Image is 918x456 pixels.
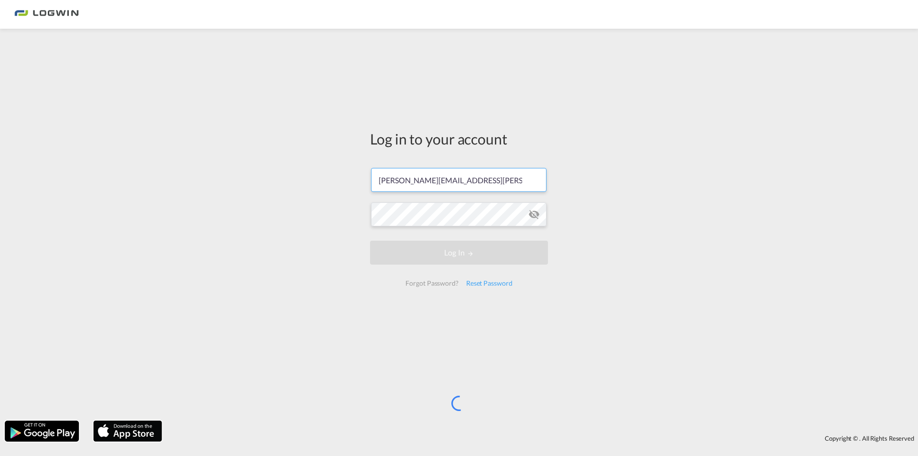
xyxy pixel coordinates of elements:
[462,275,516,292] div: Reset Password
[370,241,548,265] button: LOGIN
[370,129,548,149] div: Log in to your account
[92,420,163,443] img: apple.png
[371,168,546,192] input: Enter email/phone number
[167,430,918,446] div: Copyright © . All Rights Reserved
[402,275,462,292] div: Forgot Password?
[4,420,80,443] img: google.png
[528,209,540,220] md-icon: icon-eye-off
[14,4,79,25] img: bc73a0e0d8c111efacd525e4c8ad7d32.png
